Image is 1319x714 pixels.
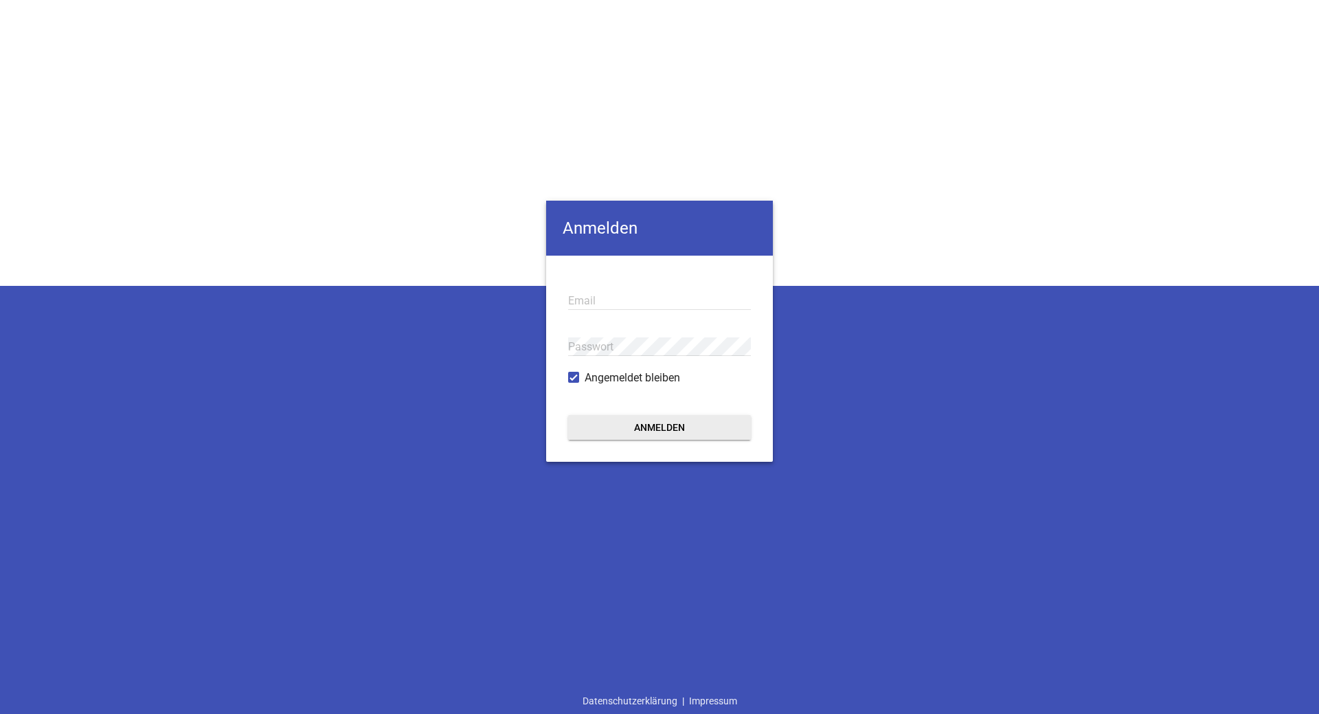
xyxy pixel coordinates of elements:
div: | [578,688,742,714]
button: Anmelden [568,415,751,440]
a: Datenschutzerklärung [578,688,682,714]
h4: Anmelden [546,201,773,256]
a: Impressum [684,688,742,714]
span: Angemeldet bleiben [585,370,680,386]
